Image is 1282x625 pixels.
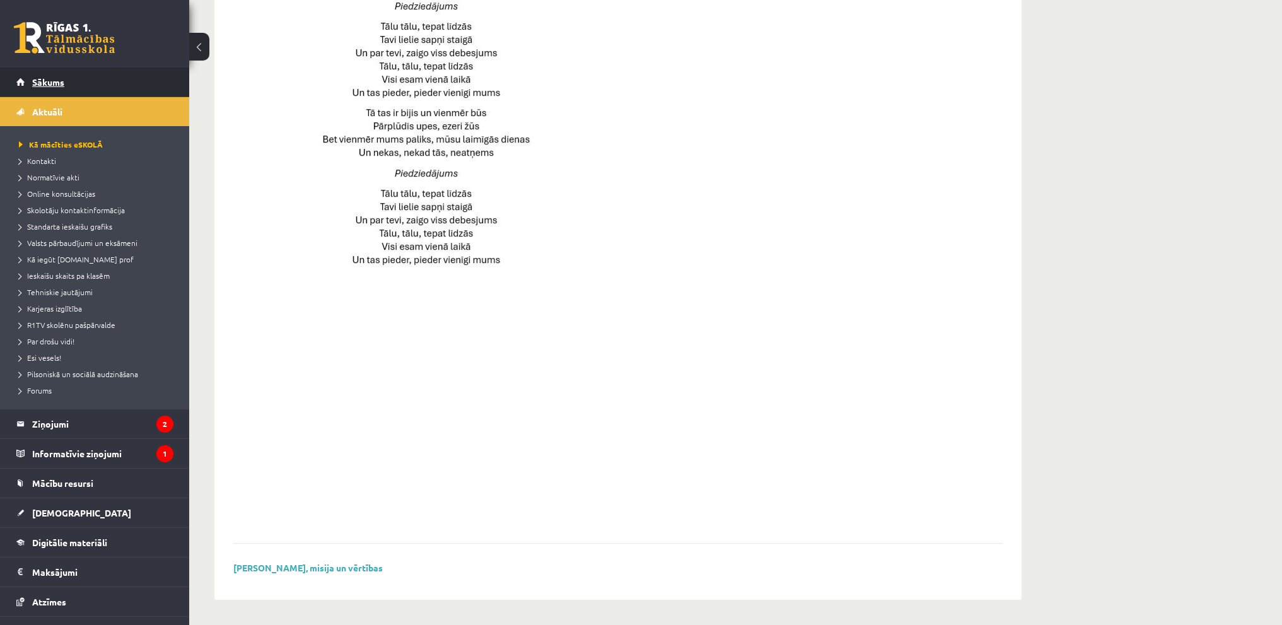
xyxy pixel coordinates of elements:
[16,469,173,498] a: Mācību resursi
[19,369,138,379] span: Pilsoniskā un sociālā audzināšana
[19,155,177,166] a: Kontakti
[16,67,173,96] a: Sākums
[19,353,61,363] span: Esi vesels!
[19,303,177,314] a: Karjeras izglītība
[16,528,173,557] a: Digitālie materiāli
[19,352,177,363] a: Esi vesels!
[19,385,52,395] span: Forums
[19,189,95,199] span: Online konsultācijas
[32,596,66,607] span: Atzīmes
[19,221,177,232] a: Standarta ieskaišu grafiks
[32,477,93,489] span: Mācību resursi
[16,439,173,468] a: Informatīvie ziņojumi1
[19,204,177,216] a: Skolotāju kontaktinformācija
[156,445,173,462] i: 1
[19,368,177,380] a: Pilsoniskā un sociālā audzināšana
[19,303,82,313] span: Karjeras izglītība
[19,139,177,150] a: Kā mācīties eSKOLĀ
[19,287,93,297] span: Tehniskie jautājumi
[16,558,173,587] a: Maksājumi
[19,238,137,248] span: Valsts pārbaudījumi un eksāmeni
[19,320,115,330] span: R1TV skolēnu pašpārvalde
[19,237,177,248] a: Valsts pārbaudījumi un eksāmeni
[16,587,173,616] a: Atzīmes
[16,409,173,438] a: Ziņojumi2
[19,172,79,182] span: Normatīvie akti
[19,172,177,183] a: Normatīvie akti
[32,106,62,117] span: Aktuāli
[156,416,173,433] i: 2
[19,286,177,298] a: Tehniskie jautājumi
[19,205,125,215] span: Skolotāju kontaktinformācija
[19,221,112,231] span: Standarta ieskaišu grafiks
[32,409,173,438] legend: Ziņojumi
[32,507,131,518] span: [DEMOGRAPHIC_DATA]
[16,97,173,126] a: Aktuāli
[32,537,107,548] span: Digitālie materiāli
[19,188,177,199] a: Online konsultācijas
[19,336,177,347] a: Par drošu vidi!
[14,22,115,54] a: Rīgas 1. Tālmācības vidusskola
[19,270,177,281] a: Ieskaišu skaits pa klasēm
[19,139,103,149] span: Kā mācīties eSKOLĀ
[32,76,64,88] span: Sākums
[19,336,74,346] span: Par drošu vidi!
[19,385,177,396] a: Forums
[19,254,177,265] a: Kā iegūt [DOMAIN_NAME] prof
[19,156,56,166] span: Kontakti
[32,439,173,468] legend: Informatīvie ziņojumi
[16,498,173,527] a: [DEMOGRAPHIC_DATA]
[19,319,177,330] a: R1TV skolēnu pašpārvalde
[32,558,173,587] legend: Maksājumi
[19,271,110,281] span: Ieskaišu skaits pa klasēm
[19,254,134,264] span: Kā iegūt [DOMAIN_NAME] prof
[233,562,383,573] a: [PERSON_NAME], misija un vērtības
